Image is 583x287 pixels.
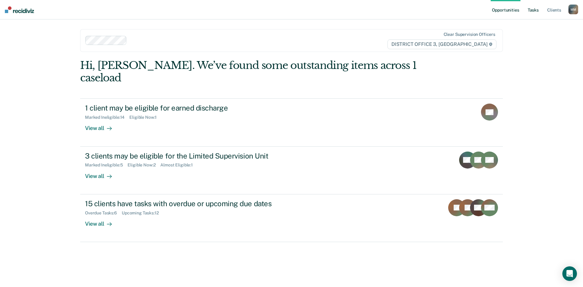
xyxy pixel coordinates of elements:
[85,162,128,168] div: Marked Ineligible : 5
[85,120,119,132] div: View all
[80,194,503,242] a: 15 clients have tasks with overdue or upcoming due datesOverdue Tasks:6Upcoming Tasks:12View all
[85,168,119,179] div: View all
[85,215,119,227] div: View all
[387,39,496,49] span: DISTRICT OFFICE 3, [GEOGRAPHIC_DATA]
[562,266,577,281] div: Open Intercom Messenger
[160,162,198,168] div: Almost Eligible : 1
[85,104,298,112] div: 1 client may be eligible for earned discharge
[568,5,578,14] button: MM
[122,210,164,216] div: Upcoming Tasks : 12
[129,115,162,120] div: Eligible Now : 1
[5,6,34,13] img: Recidiviz
[85,199,298,208] div: 15 clients have tasks with overdue or upcoming due dates
[80,147,503,194] a: 3 clients may be eligible for the Limited Supervision UnitMarked Ineligible:5Eligible Now:2Almost...
[444,32,495,37] div: Clear supervision officers
[568,5,578,14] div: M M
[80,98,503,146] a: 1 client may be eligible for earned dischargeMarked Ineligible:14Eligible Now:1View all
[85,115,129,120] div: Marked Ineligible : 14
[128,162,160,168] div: Eligible Now : 2
[80,59,418,84] div: Hi, [PERSON_NAME]. We’ve found some outstanding items across 1 caseload
[85,210,122,216] div: Overdue Tasks : 6
[85,152,298,160] div: 3 clients may be eligible for the Limited Supervision Unit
